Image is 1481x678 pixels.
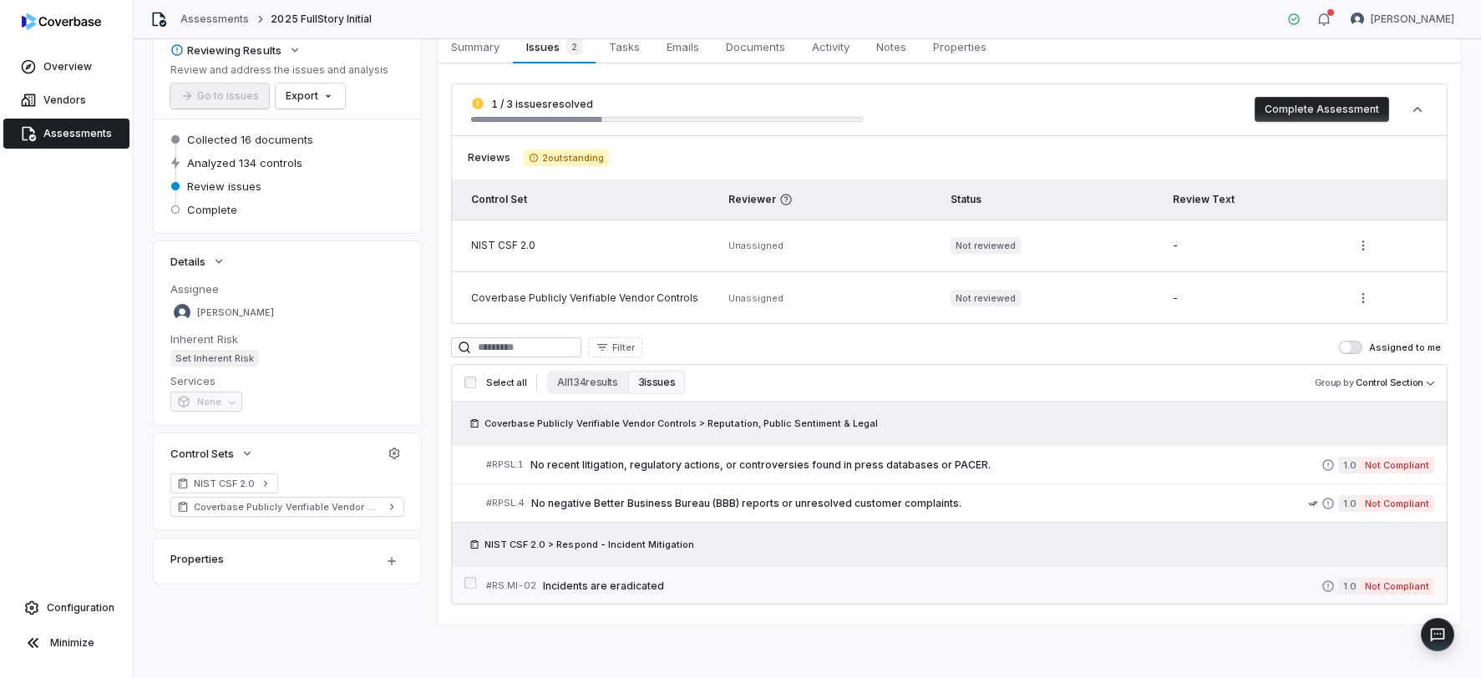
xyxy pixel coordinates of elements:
button: Control Sets [165,438,259,468]
span: 2 outstanding [524,149,609,166]
img: Kim Kambarami avatar [174,304,190,321]
button: Details [165,246,231,276]
span: NIST CSF 2.0 > Respond - Incident Mitigation [484,538,694,551]
span: Emails [660,36,706,58]
a: Vendors [3,85,129,115]
span: Activity [805,36,856,58]
span: Unassigned [728,292,784,304]
a: #RPSL.1No recent litigation, regulatory actions, or controversies found in press databases or PAC... [486,446,1434,483]
span: Documents [719,36,792,58]
button: Filter [588,337,642,357]
span: Not Compliant [1360,578,1434,595]
span: 2 [566,38,582,55]
span: Not reviewed [951,237,1021,254]
span: NIST CSF 2.0 [194,477,255,490]
button: Kim Kambarami avatar[PERSON_NAME] [1341,7,1464,32]
div: NIST CSF 2.0 [471,239,708,252]
button: Export [276,83,345,109]
button: Complete Assessment [1255,97,1389,122]
a: Coverbase Publicly Verifiable Vendor Controls [170,497,404,517]
span: [PERSON_NAME] [1371,13,1454,26]
span: Not Compliant [1360,457,1434,473]
span: Not reviewed [951,290,1021,306]
span: Configuration [47,601,114,615]
span: Minimize [50,636,94,650]
span: Coverbase Publicly Verifiable Vendor Controls [194,500,381,514]
span: Incidents are eradicated [543,579,1321,593]
span: Reviewer [728,193,931,206]
span: 1.0 [1338,457,1360,473]
span: Group by [1315,377,1354,388]
dt: Inherent Risk [170,331,404,347]
span: # RPSL.4 [486,497,525,509]
span: Summary [444,36,506,58]
span: Control Set [471,193,527,205]
div: - [1173,291,1331,305]
button: 3 issues [628,371,685,394]
span: Collected 16 documents [187,132,313,147]
span: Review issues [187,179,261,194]
span: Filter [612,342,635,354]
span: Notes [870,36,913,58]
a: #RPSL.4No negative Better Business Bureau (BBB) reports or unresolved customer complaints.1.0Not ... [486,484,1434,522]
a: NIST CSF 2.0 [170,473,278,493]
span: Complete [187,202,237,217]
img: Kim Kambarami avatar [1351,13,1364,26]
a: Configuration [7,593,126,623]
span: Status [951,193,981,205]
span: 1.0 [1338,495,1360,512]
span: [PERSON_NAME] [197,306,274,319]
span: Vendors [43,94,86,107]
button: Reviewing Results [165,35,307,65]
a: #RS.MI-02Incidents are eradicated1.0Not Compliant [486,567,1434,605]
span: Analyzed 134 controls [187,155,302,170]
div: Reviewing Results [170,43,281,58]
span: No recent litigation, regulatory actions, or controversies found in press databases or PACER. [530,458,1321,472]
input: Select all [464,377,476,388]
span: Review Text [1173,193,1235,205]
p: Review and address the issues and analysis [170,63,388,77]
img: logo-D7KZi-bG.svg [22,13,101,30]
span: # RS.MI-02 [486,579,536,592]
div: Coverbase Publicly Verifiable Vendor Controls [471,291,708,305]
span: Reviews [468,151,510,164]
a: Overview [3,52,129,82]
span: Coverbase Publicly Verifiable Vendor Controls > Reputation, Public Sentiment & Legal [484,417,878,430]
span: Issues [520,35,588,58]
button: Assigned to me [1339,341,1362,354]
span: Overview [43,60,92,73]
span: Properties [926,36,993,58]
dt: Assignee [170,281,404,296]
a: Assessments [180,13,249,26]
span: 1.0 [1338,578,1360,595]
label: Assigned to me [1339,341,1441,354]
span: 2025 FullStory Initial [271,13,372,26]
span: Not Compliant [1360,495,1434,512]
span: Assessments [43,127,112,140]
span: Tasks [602,36,647,58]
span: Details [170,254,205,269]
span: Control Sets [170,446,234,461]
dt: Services [170,373,404,388]
div: - [1173,239,1331,252]
span: Set Inherent Risk [170,350,259,367]
span: Unassigned [728,240,784,251]
button: All 134 results [547,371,627,394]
span: No negative Better Business Bureau (BBB) reports or unresolved customer complaints. [531,497,1308,510]
button: Minimize [7,626,126,660]
a: Assessments [3,119,129,149]
span: Select all [486,377,526,389]
span: 1 / 3 issues resolved [491,98,593,110]
span: # RPSL.1 [486,458,524,471]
